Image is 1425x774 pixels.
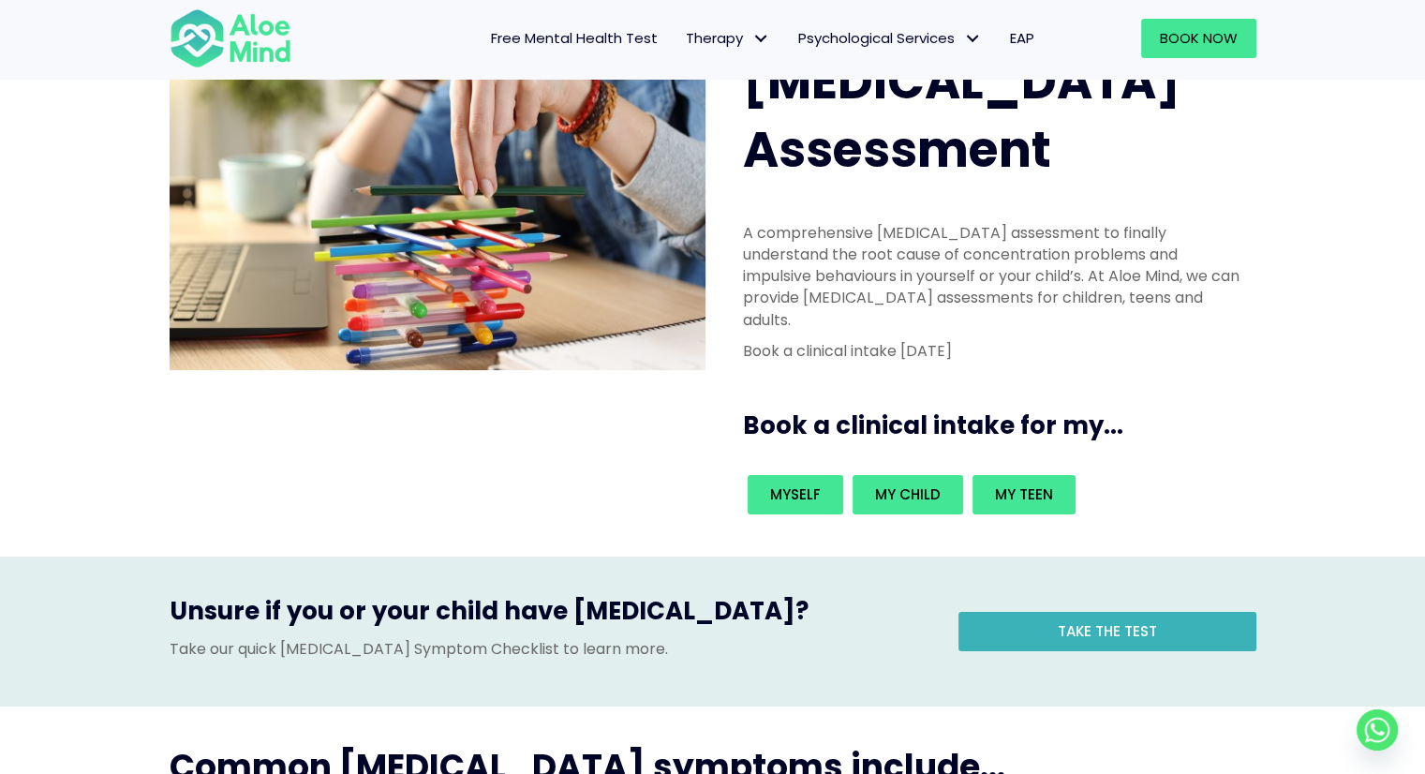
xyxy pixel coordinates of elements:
a: TherapyTherapy: submenu [672,19,784,58]
span: Myself [770,484,821,504]
span: My teen [995,484,1053,504]
a: Psychological ServicesPsychological Services: submenu [784,19,996,58]
div: Book an intake for my... [743,470,1245,519]
span: Free Mental Health Test [491,28,658,48]
span: My child [875,484,941,504]
a: Take the test [958,612,1256,651]
a: Book Now [1141,19,1256,58]
a: My child [853,475,963,514]
span: Psychological Services [798,28,982,48]
a: Whatsapp [1357,709,1398,751]
h3: Book a clinical intake for my... [743,409,1264,442]
img: Aloe mind Logo [170,7,291,69]
span: Book Now [1160,28,1238,48]
img: ADHD photo [170,48,705,369]
h3: Unsure if you or your child have [MEDICAL_DATA]? [170,594,930,637]
a: My teen [972,475,1076,514]
span: Therapy [686,28,770,48]
p: Take our quick [MEDICAL_DATA] Symptom Checklist to learn more. [170,638,930,660]
p: A comprehensive [MEDICAL_DATA] assessment to finally understand the root cause of concentration p... [743,222,1245,331]
span: Take the test [1058,621,1157,641]
span: Therapy: submenu [748,25,775,52]
a: EAP [996,19,1048,58]
span: EAP [1010,28,1034,48]
a: Myself [748,475,843,514]
span: Psychological Services: submenu [959,25,987,52]
p: Book a clinical intake [DATE] [743,340,1245,362]
span: [MEDICAL_DATA] Assessment [743,47,1180,184]
a: Free Mental Health Test [477,19,672,58]
nav: Menu [316,19,1048,58]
